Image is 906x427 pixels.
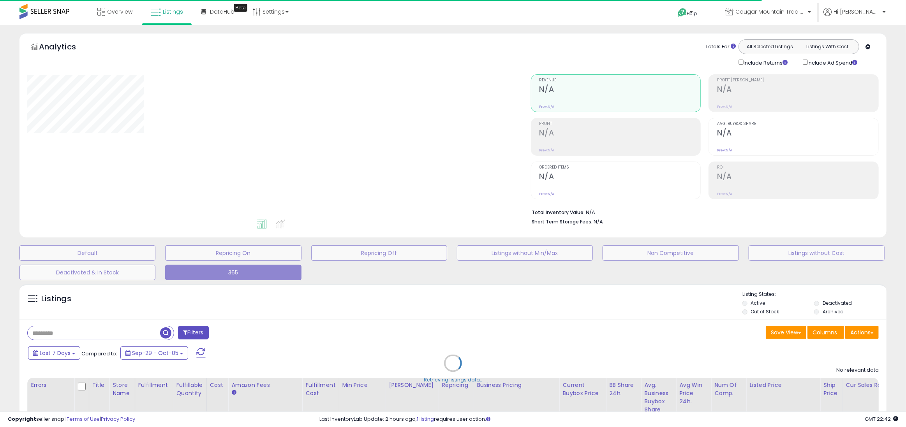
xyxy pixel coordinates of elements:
[717,172,878,183] h2: N/A
[539,128,701,139] h2: N/A
[672,2,713,25] a: Help
[8,415,36,423] strong: Copyright
[19,265,155,280] button: Deactivated & In Stock
[532,207,873,216] li: N/A
[457,245,593,261] button: Listings without Min/Max
[717,192,732,196] small: Prev: N/A
[8,416,135,423] div: seller snap | |
[234,4,247,12] div: Tooltip anchor
[311,245,447,261] button: Repricing Off
[717,148,732,153] small: Prev: N/A
[705,43,736,51] div: Totals For
[717,78,878,83] span: Profit [PERSON_NAME]
[19,245,155,261] button: Default
[539,192,555,196] small: Prev: N/A
[717,128,878,139] h2: N/A
[539,78,701,83] span: Revenue
[165,265,301,280] button: 365
[687,10,698,17] span: Help
[798,42,857,52] button: Listings With Cost
[823,8,886,25] a: Hi [PERSON_NAME]
[165,245,301,261] button: Repricing On
[532,218,593,225] b: Short Term Storage Fees:
[107,8,132,16] span: Overview
[163,8,183,16] span: Listings
[797,58,870,67] div: Include Ad Spend
[717,122,878,126] span: Avg. Buybox Share
[539,165,701,170] span: Ordered Items
[539,148,555,153] small: Prev: N/A
[532,209,585,216] b: Total Inventory Value:
[735,8,806,16] span: Cougar Mountain Trading Company
[717,165,878,170] span: ROI
[834,8,880,16] span: Hi [PERSON_NAME]
[539,122,701,126] span: Profit
[749,245,885,261] button: Listings without Cost
[594,218,603,225] span: N/A
[741,42,799,52] button: All Selected Listings
[677,8,687,18] i: Get Help
[539,172,701,183] h2: N/A
[717,85,878,95] h2: N/A
[424,377,482,384] div: Retrieving listings data..
[39,41,91,54] h5: Analytics
[717,104,732,109] small: Prev: N/A
[210,8,234,16] span: DataHub
[539,104,555,109] small: Prev: N/A
[603,245,739,261] button: Non Competitive
[539,85,701,95] h2: N/A
[733,58,797,67] div: Include Returns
